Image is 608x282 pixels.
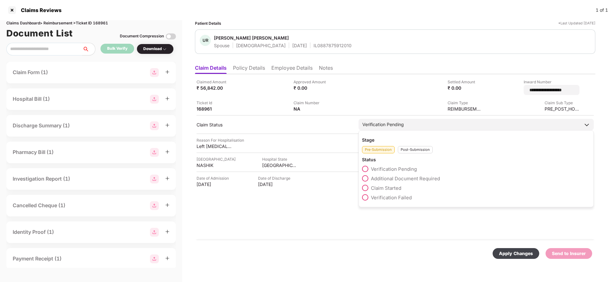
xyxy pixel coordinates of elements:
div: Claim Form (1) [13,68,48,76]
img: svg+xml;base64,PHN2ZyBpZD0iR3JvdXBfMjg4MTMiIGRhdGEtbmFtZT0iR3JvdXAgMjg4MTMiIHhtbG5zPSJodHRwOi8vd3... [150,254,159,263]
span: plus [165,176,170,181]
div: ₹ 0.00 [294,85,328,91]
div: [GEOGRAPHIC_DATA] [197,156,236,162]
div: Investigation Report (1) [13,175,70,183]
div: Identity Proof (1) [13,228,54,236]
img: svg+xml;base64,PHN2ZyBpZD0iVG9nZ2xlLTMyeDMyIiB4bWxucz0iaHR0cDovL3d3dy53My5vcmcvMjAwMC9zdmciIHdpZH... [166,31,176,42]
div: Send to Insurer [552,250,586,257]
div: Apply Changes [499,250,533,257]
li: Employee Details [271,65,313,74]
img: downArrowIcon [584,122,590,128]
span: plus [165,203,170,207]
div: Discharge Summary (1) [13,122,70,130]
div: Bulk Verify [107,46,127,52]
div: Pre-Submission [362,146,395,153]
div: Reason For Hospitalisation [197,137,244,143]
span: Claim Started [371,185,401,191]
div: Left [MEDICAL_DATA] [197,143,231,149]
div: *Last Updated [DATE] [558,20,595,26]
div: Claims Reviews [17,7,61,13]
div: Patient Details [195,20,221,26]
div: ₹ 56,842.00 [197,85,231,91]
div: Hospital State [262,156,297,162]
div: [DEMOGRAPHIC_DATA] [236,42,286,48]
img: svg+xml;base64,PHN2ZyBpZD0iR3JvdXBfMjg4MTMiIGRhdGEtbmFtZT0iR3JvdXAgMjg4MTMiIHhtbG5zPSJodHRwOi8vd3... [150,201,159,210]
div: Claim Sub Type [545,100,579,106]
div: Claim Number [294,100,328,106]
div: Claim Type [448,100,482,106]
div: NA [294,106,328,112]
div: Date of Discharge [258,175,293,181]
div: Claimed Amount [197,79,231,85]
div: Download [143,46,167,52]
div: Payment Receipt (1) [13,255,61,263]
img: svg+xml;base64,PHN2ZyBpZD0iR3JvdXBfMjg4MTMiIGRhdGEtbmFtZT0iR3JvdXAgMjg4MTMiIHhtbG5zPSJodHRwOi8vd3... [150,148,159,157]
div: NASHIK [197,162,231,168]
img: svg+xml;base64,PHN2ZyBpZD0iR3JvdXBfMjg4MTMiIGRhdGEtbmFtZT0iR3JvdXAgMjg4MTMiIHhtbG5zPSJodHRwOi8vd3... [150,228,159,237]
button: search [82,43,95,55]
span: Verification Failed [371,195,412,201]
div: 168961 [197,106,231,112]
span: plus [165,229,170,234]
img: svg+xml;base64,PHN2ZyBpZD0iR3JvdXBfMjg4MTMiIGRhdGEtbmFtZT0iR3JvdXAgMjg4MTMiIHhtbG5zPSJodHRwOi8vd3... [150,68,159,77]
div: Inward Number [524,79,579,85]
div: 1 of 1 [596,7,608,14]
span: plus [165,70,170,74]
div: Stage [362,137,590,143]
span: plus [165,150,170,154]
div: Ticket Id [197,100,231,106]
img: svg+xml;base64,PHN2ZyBpZD0iR3JvdXBfMjg4MTMiIGRhdGEtbmFtZT0iR3JvdXAgMjg4MTMiIHhtbG5zPSJodHRwOi8vd3... [150,121,159,130]
div: ₹ 0.00 [448,85,482,91]
div: UR [200,35,211,46]
img: svg+xml;base64,PHN2ZyBpZD0iR3JvdXBfMjg4MTMiIGRhdGEtbmFtZT0iR3JvdXAgMjg4MTMiIHhtbG5zPSJodHRwOi8vd3... [150,175,159,183]
li: Policy Details [233,65,265,74]
div: Cancelled Cheque (1) [13,202,65,209]
div: Document Compression [120,33,164,39]
div: Status [362,157,590,163]
div: Spouse [214,42,230,48]
div: REIMBURSEMENT [448,106,482,112]
span: Verification Pending [371,166,417,172]
div: [GEOGRAPHIC_DATA] [262,162,297,168]
div: Claims Dashboard > Reimbursement > Ticket ID 168961 [6,20,176,26]
li: Notes [319,65,333,74]
div: Claim Status [197,122,352,128]
div: [PERSON_NAME] [PERSON_NAME] [214,35,289,41]
div: Approved Amount [294,79,328,85]
div: Pharmacy Bill (1) [13,148,54,156]
span: plus [165,256,170,260]
div: IL0887875912010 [314,42,352,48]
div: Settled Amount [448,79,482,85]
span: plus [165,96,170,101]
div: Verification Pending [362,121,404,128]
div: Date of Admission [197,175,231,181]
img: svg+xml;base64,PHN2ZyBpZD0iR3JvdXBfMjg4MTMiIGRhdGEtbmFtZT0iR3JvdXAgMjg4MTMiIHhtbG5zPSJodHRwOi8vd3... [150,95,159,104]
div: [DATE] [292,42,307,48]
span: search [82,47,95,52]
span: plus [165,123,170,127]
h1: Document List [6,26,73,40]
li: Claim Details [195,65,227,74]
span: Additional Document Required [371,176,440,182]
div: Post-Submission [398,146,433,153]
div: [DATE] [258,181,293,187]
img: svg+xml;base64,PHN2ZyBpZD0iRHJvcGRvd24tMzJ4MzIiIHhtbG5zPSJodHRwOi8vd3d3LnczLm9yZy8yMDAwL3N2ZyIgd2... [162,47,167,52]
div: [DATE] [197,181,231,187]
div: Hospital Bill (1) [13,95,50,103]
div: PRE_POST_HOSPITALIZATION_REIMBURSEMENT [545,106,579,112]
